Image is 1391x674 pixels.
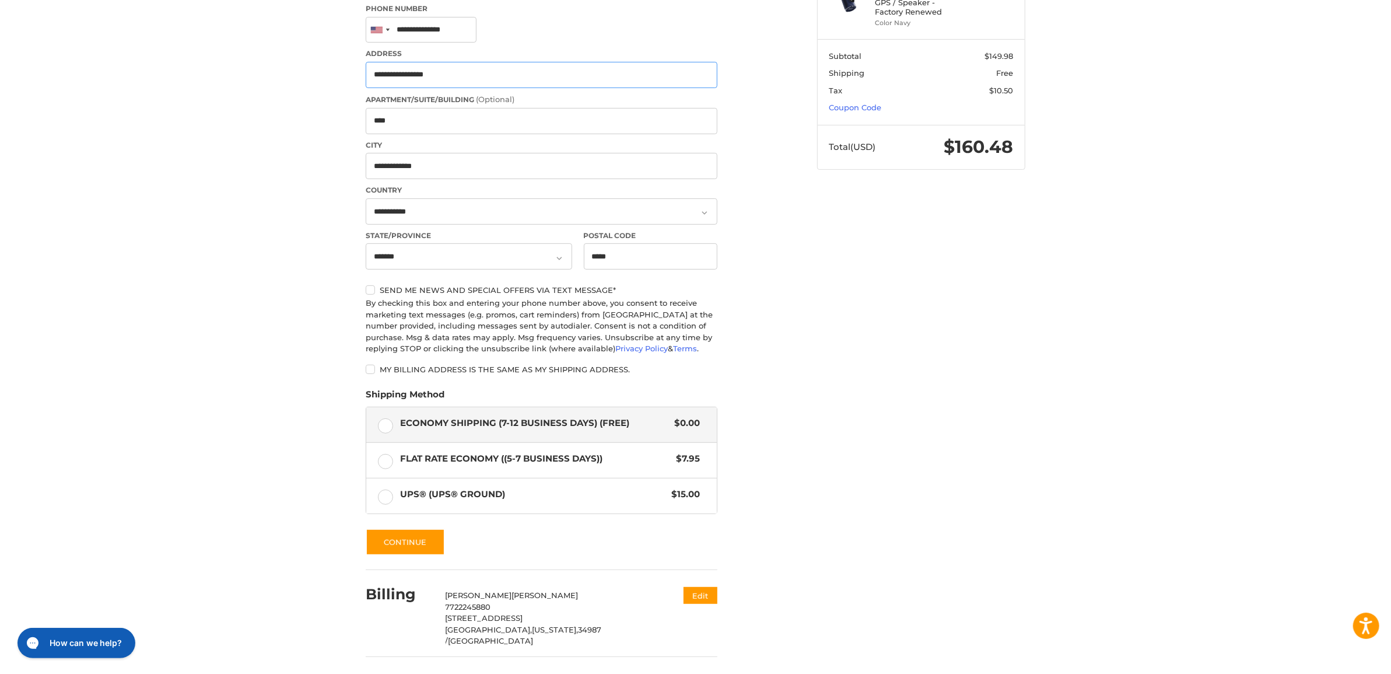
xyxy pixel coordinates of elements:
[446,613,523,623] span: [STREET_ADDRESS]
[366,285,717,295] label: Send me news and special offers via text message*
[944,136,1014,158] span: $160.48
[684,587,717,604] button: Edit
[446,591,512,600] span: [PERSON_NAME]
[401,417,669,430] span: Economy Shipping (7-12 Business Days) (Free)
[829,86,843,95] span: Tax
[829,51,862,61] span: Subtotal
[366,94,717,106] label: Apartment/Suite/Building
[366,298,717,355] div: By checking this box and entering your phone number above, you consent to receive marketing text ...
[829,141,876,152] span: Total (USD)
[366,48,717,59] label: Address
[665,488,700,501] span: $15.00
[449,636,534,645] span: [GEOGRAPHIC_DATA]
[985,51,1014,61] span: $149.98
[366,365,717,374] label: My billing address is the same as my shipping address.
[366,231,572,241] label: State/Province
[1295,642,1391,674] iframe: Google Customer Reviews
[366,388,444,407] legend: Shipping Method
[446,625,532,634] span: [GEOGRAPHIC_DATA],
[366,529,445,556] button: Continue
[670,452,700,466] span: $7.95
[401,488,666,501] span: UPS® (UPS® Ground)
[476,95,514,104] small: (Optional)
[446,602,491,612] span: 7722245880
[668,417,700,430] span: $0.00
[673,344,697,353] a: Terms
[532,625,579,634] span: [US_STATE],
[401,452,671,466] span: Flat Rate Economy ((5-7 Business Days))
[366,585,434,603] h2: Billing
[829,103,882,112] a: Coupon Code
[512,591,579,600] span: [PERSON_NAME]
[366,4,717,14] label: Phone Number
[875,18,965,28] li: Color Navy
[829,68,865,78] span: Shipping
[997,68,1014,78] span: Free
[584,231,718,241] label: Postal Code
[366,185,717,195] label: Country
[615,344,668,353] a: Privacy Policy
[990,86,1014,95] span: $10.50
[12,624,139,662] iframe: Gorgias live chat messenger
[366,140,717,151] label: City
[366,18,393,43] div: United States: +1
